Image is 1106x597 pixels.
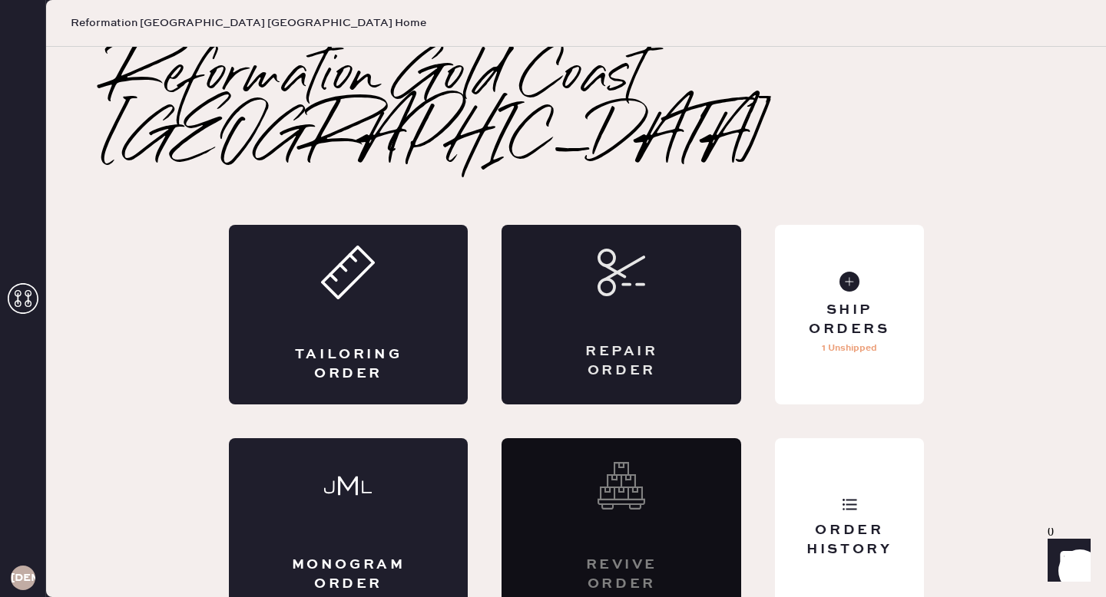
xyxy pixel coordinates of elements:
[71,15,426,31] span: Reformation [GEOGRAPHIC_DATA] [GEOGRAPHIC_DATA] Home
[563,556,680,594] div: Revive order
[822,339,877,358] p: 1 Unshipped
[11,572,35,583] h3: [DEMOGRAPHIC_DATA]
[563,342,680,381] div: Repair Order
[290,556,407,594] div: Monogram Order
[1033,528,1099,594] iframe: Front Chat
[108,47,1045,170] h2: Reformation Gold Coast [GEOGRAPHIC_DATA]
[787,521,911,559] div: Order History
[290,345,407,384] div: Tailoring Order
[787,301,911,339] div: Ship Orders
